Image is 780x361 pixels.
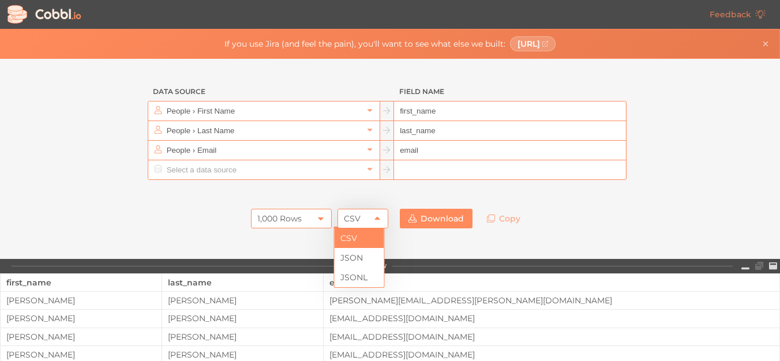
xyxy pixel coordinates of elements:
[1,350,162,359] div: [PERSON_NAME]
[324,314,779,323] div: [EMAIL_ADDRESS][DOMAIN_NAME]
[324,350,779,359] div: [EMAIL_ADDRESS][DOMAIN_NAME]
[164,121,363,140] input: Select a data source
[394,82,627,101] h3: Field Name
[759,37,772,51] button: Close banner
[164,101,363,121] input: Select a data source
[510,36,556,51] a: [URL]
[162,296,323,305] div: [PERSON_NAME]
[168,274,317,291] div: last_name
[324,296,779,305] div: [PERSON_NAME][EMAIL_ADDRESS][PERSON_NAME][DOMAIN_NAME]
[162,350,323,359] div: [PERSON_NAME]
[1,296,162,305] div: [PERSON_NAME]
[148,82,380,101] h3: Data Source
[329,274,774,291] div: email
[335,248,384,268] li: JSON
[6,274,156,291] div: first_name
[344,209,361,228] div: CSV
[224,39,505,48] span: If you use Jira (and feel the pain), you'll want to see what else we built:
[1,314,162,323] div: [PERSON_NAME]
[478,209,529,228] a: Copy
[335,228,384,248] li: CSV
[162,314,323,323] div: [PERSON_NAME]
[1,332,162,341] div: [PERSON_NAME]
[164,160,363,179] input: Select a data source
[701,5,774,24] a: Feedback
[517,39,540,48] span: [URL]
[164,141,363,160] input: Select a data source
[400,209,472,228] a: Download
[257,209,302,228] div: 1,000 Rows
[162,332,323,341] div: [PERSON_NAME]
[324,332,779,341] div: [EMAIL_ADDRESS][DOMAIN_NAME]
